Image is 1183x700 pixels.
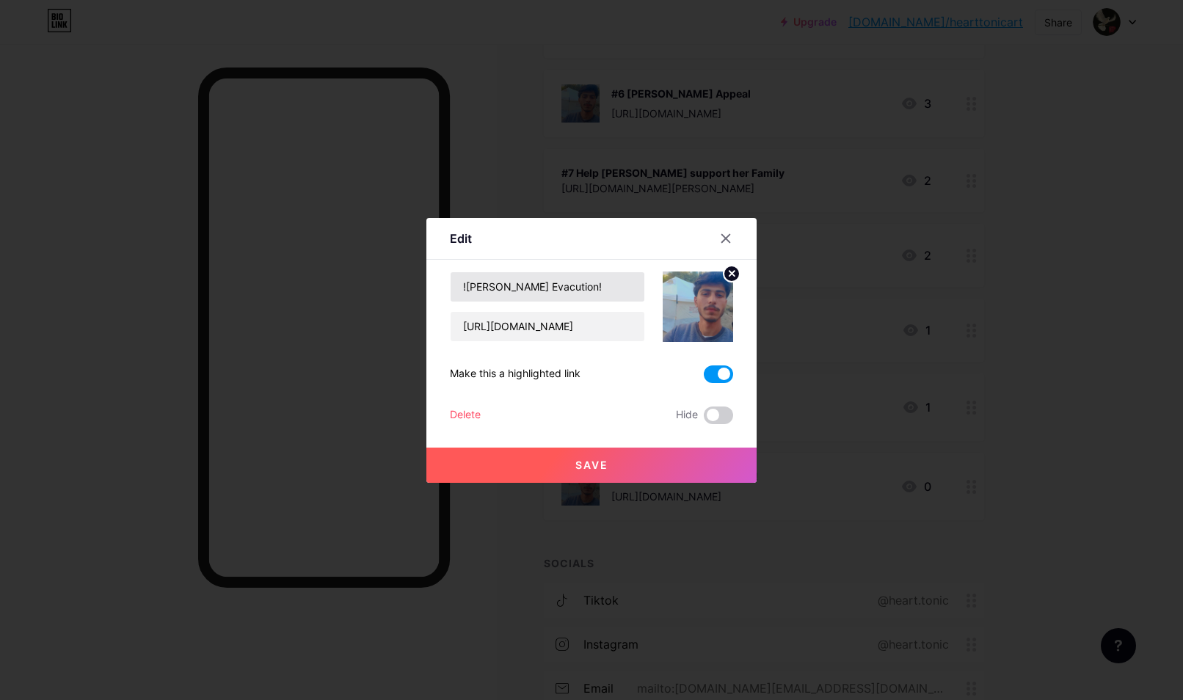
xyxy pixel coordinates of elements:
[426,448,757,483] button: Save
[451,312,644,341] input: URL
[575,459,608,471] span: Save
[663,271,733,342] img: link_thumbnail
[450,406,481,424] div: Delete
[451,272,644,302] input: Title
[676,406,698,424] span: Hide
[450,230,472,247] div: Edit
[450,365,580,383] div: Make this a highlighted link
